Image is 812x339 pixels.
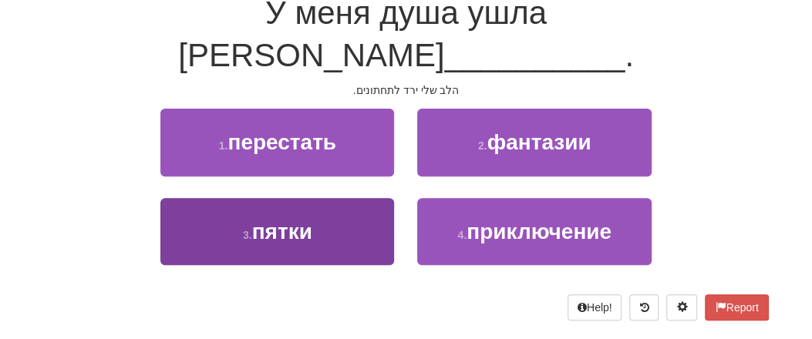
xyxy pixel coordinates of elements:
div: הלב שלי ירד לתחתונים. [44,82,769,98]
button: 2.фантазии [417,109,651,176]
small: 3 . [243,229,252,241]
button: 3.пятки [160,198,394,265]
span: приключение [467,220,612,243]
button: 1.перестать [160,109,394,176]
span: фантазии [487,130,591,154]
span: пятки [252,220,312,243]
span: перестать [227,130,336,154]
span: __________ [445,37,625,73]
button: Help! [568,294,622,321]
small: 1 . [219,139,228,152]
small: 2 . [478,139,487,152]
button: Round history (alt+y) [629,294,659,321]
button: 4.приключение [417,198,651,265]
button: Report [705,294,768,321]
small: 4 . [457,229,467,241]
span: . [625,37,634,73]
